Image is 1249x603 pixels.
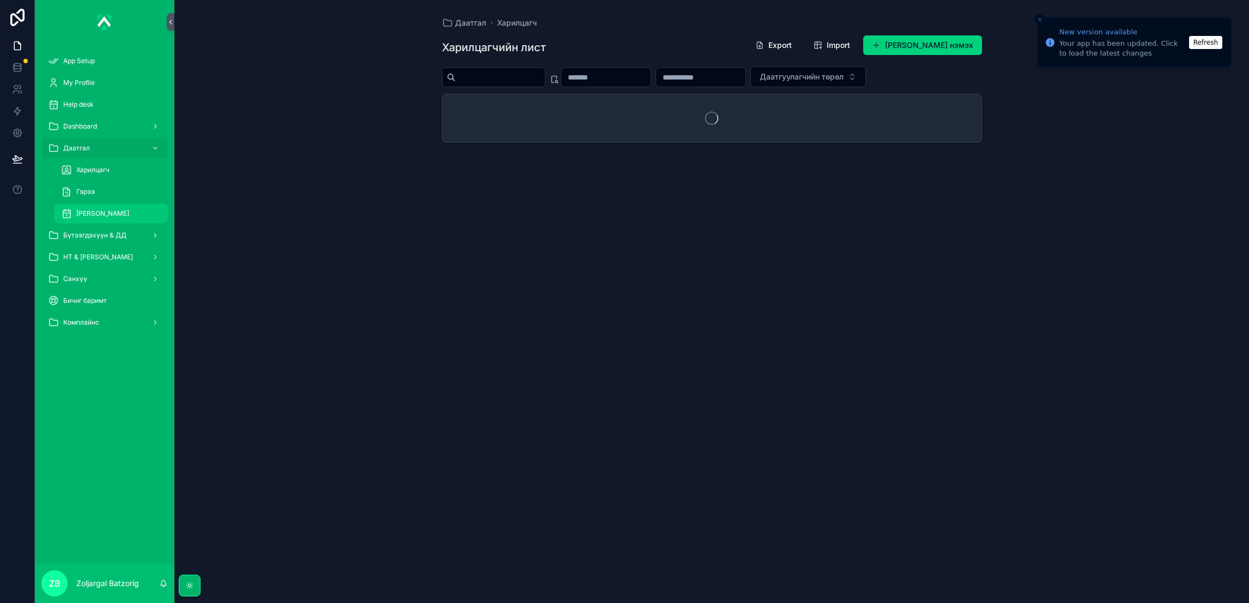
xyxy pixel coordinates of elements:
span: Санхүү [63,275,87,283]
span: Комплайнс [63,318,99,327]
a: App Setup [41,51,168,71]
span: Import [827,40,850,51]
span: Help desk [63,100,94,109]
span: Dashboard [63,122,97,131]
a: Бичиг баримт [41,291,168,310]
button: Close toast [1034,14,1045,25]
a: Санхүү [41,269,168,289]
span: Даатгуулагчийн төрөл [760,71,844,82]
a: [PERSON_NAME] [54,204,168,223]
a: Комплайнс [41,313,168,332]
p: Zoljargal Batzorig [76,578,139,589]
a: НТ & [PERSON_NAME] [41,247,168,267]
a: My Profile [41,73,168,93]
a: Гэрээ [54,182,168,202]
a: Даатгал [442,17,486,28]
div: scrollable content [35,44,174,346]
button: Import [805,35,859,55]
span: Даатгал [63,144,90,153]
a: Dashboard [41,117,168,136]
span: [PERSON_NAME] [76,209,129,218]
h1: Харилцагчийн лист [442,40,546,55]
button: Refresh [1189,36,1222,49]
span: Бүтээгдэхүүн & ДД [63,231,126,240]
button: [PERSON_NAME] нэмэх [863,35,982,55]
div: New version available [1059,27,1186,38]
span: НТ & [PERSON_NAME] [63,253,133,261]
a: Даатгал [41,138,168,158]
img: App logo [97,13,112,31]
div: Your app has been updated. Click to load the latest changes [1059,39,1186,58]
button: Export [747,35,801,55]
span: App Setup [63,57,95,65]
span: Гэрээ [76,187,95,196]
span: ZB [49,577,60,590]
span: Харилцагч [76,166,110,174]
a: Харилцагч [497,17,537,28]
a: Help desk [41,95,168,114]
button: Select Button [750,66,866,87]
span: Даатгал [455,17,486,28]
span: Бичиг баримт [63,296,107,305]
a: Харилцагч [54,160,168,180]
span: My Profile [63,78,95,87]
a: Бүтээгдэхүүн & ДД [41,226,168,245]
